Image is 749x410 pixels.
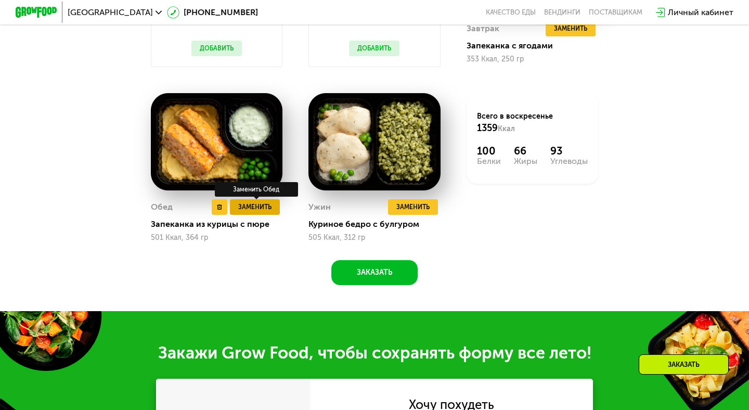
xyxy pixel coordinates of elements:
[151,219,291,229] div: Запеканка из курицы с пюре
[68,8,153,17] span: [GEOGRAPHIC_DATA]
[477,145,501,157] div: 100
[550,145,588,157] div: 93
[396,202,430,212] span: Заменить
[589,8,642,17] div: поставщикам
[544,8,580,17] a: Вендинги
[467,55,598,63] div: 353 Ккал, 250 гр
[238,202,272,212] span: Заменить
[639,354,729,375] div: Заказать
[308,219,448,229] div: Куриное бедро с булгуром
[308,234,440,242] div: 505 Ккал, 312 гр
[486,8,536,17] a: Качество еды
[151,199,173,215] div: Обед
[514,145,537,157] div: 66
[554,23,587,34] span: Заменить
[498,124,515,133] span: Ккал
[167,6,258,19] a: [PHONE_NUMBER]
[514,157,537,165] div: Жиры
[349,41,399,56] button: Добавить
[230,199,280,215] button: Заменить
[477,122,498,134] span: 1359
[668,6,733,19] div: Личный кабинет
[151,234,282,242] div: 501 Ккал, 364 гр
[477,111,588,134] div: Всего в воскресенье
[477,157,501,165] div: Белки
[467,21,499,36] div: Завтрак
[191,41,242,56] button: Добавить
[331,260,418,285] button: Заказать
[550,157,588,165] div: Углеводы
[308,199,331,215] div: Ужин
[546,21,596,36] button: Заменить
[388,199,438,215] button: Заменить
[215,182,298,197] div: Заменить Обед
[467,41,606,51] div: Запеканка с ягодами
